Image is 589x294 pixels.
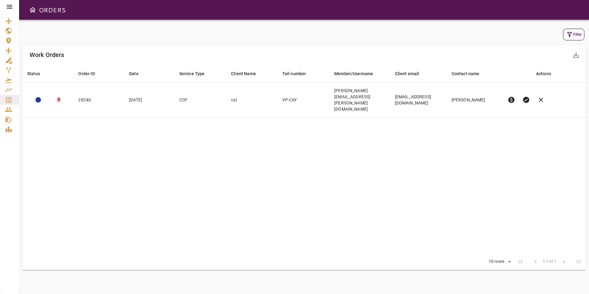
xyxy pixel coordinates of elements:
span: Contact name [452,70,488,77]
span: Order ID [78,70,103,77]
span: save_alt [572,51,580,59]
div: 10 rows [487,259,506,264]
div: Member/Username [334,70,373,77]
button: Export [569,47,583,62]
span: Date [129,70,147,77]
h6: ORDERS [39,5,66,15]
span: Status [27,70,48,77]
span: clear [537,96,545,104]
div: Client Name [231,70,256,77]
span: Previous Page [528,254,543,269]
span: paid [508,96,515,104]
button: Set Permit Ready [519,92,534,107]
td: [DATE] [124,83,174,117]
div: Tail number [282,70,306,77]
h6: Work Orders [30,50,64,60]
div: Date [129,70,139,77]
span: First Page [513,254,528,269]
span: Client email [395,70,427,77]
span: verified [522,96,530,104]
div: Service Type [179,70,205,77]
div: ADMIN [35,97,41,103]
td: 28240 [73,83,124,117]
td: VP-CAY [277,83,329,117]
div: 10 rows [485,257,513,266]
div: Contact name [452,70,480,77]
button: Open drawer [26,4,39,16]
button: Filter [563,29,584,40]
span: Next Page [556,254,571,269]
div: Order ID [78,70,95,77]
span: Client Name [231,70,264,77]
td: cst [226,83,277,117]
span: Tail number [282,70,314,77]
span: Service Type [179,70,213,77]
div: Client email [395,70,419,77]
td: [EMAIL_ADDRESS][DOMAIN_NAME] [390,83,447,117]
h3: R [57,96,60,104]
span: Last Page [571,254,586,269]
td: [PERSON_NAME][EMAIL_ADDRESS][PERSON_NAME][DOMAIN_NAME] [329,83,390,117]
td: COF [174,83,226,117]
span: 1-1 of 1 [543,259,556,265]
span: Member/Username [334,70,381,77]
td: [PERSON_NAME] [447,83,502,117]
button: Cancel order [534,92,548,107]
div: Status [27,70,40,77]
